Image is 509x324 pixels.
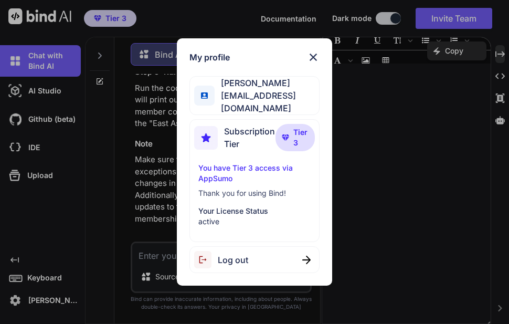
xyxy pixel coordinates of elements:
[293,127,309,148] span: Tier 3
[198,206,311,216] p: Your License Status
[198,188,311,198] p: Thank you for using Bind!
[194,126,218,150] img: subscription
[282,134,289,141] img: premium
[198,216,311,227] p: active
[201,92,208,99] img: profile
[307,51,320,64] img: close
[198,163,311,184] p: You have Tier 3 access via AppSumo
[224,125,275,150] span: Subscription Tier
[194,251,218,268] img: logout
[218,254,248,266] span: Log out
[302,256,311,264] img: close
[189,51,230,64] h1: My profile
[215,89,319,114] span: [EMAIL_ADDRESS][DOMAIN_NAME]
[215,77,319,89] span: [PERSON_NAME]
